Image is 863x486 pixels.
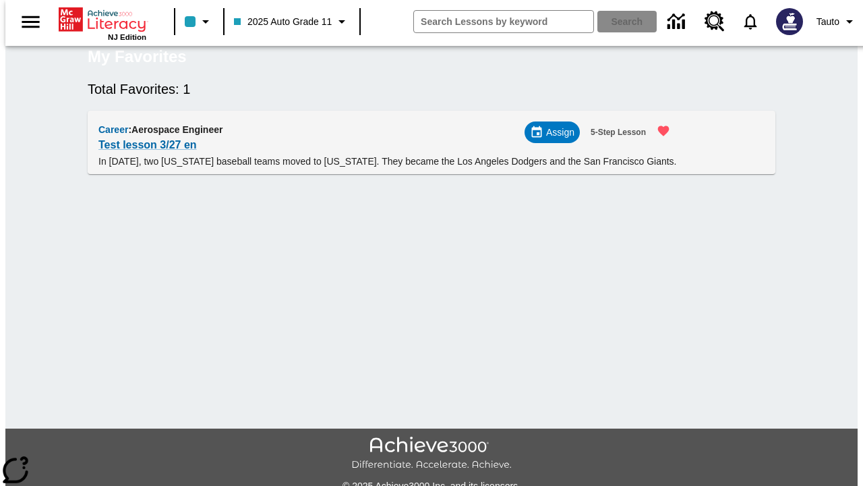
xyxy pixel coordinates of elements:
[816,15,839,29] span: Tauto
[98,124,128,135] span: Career
[351,437,512,471] img: Achieve3000 Differentiate Accelerate Achieve
[585,122,651,144] button: 5-Step Lesson
[108,33,146,41] span: NJ Edition
[776,8,803,35] img: Avatar
[88,78,775,100] h6: Total Favorites: 1
[128,124,222,135] span: : Aerospace Engineer
[11,2,51,42] button: Open side menu
[98,155,678,169] p: In [DATE], two [US_STATE] baseball teams moved to [US_STATE]. They became the Los Angeles Dodgers...
[229,9,355,34] button: Class: 2025 Auto Grade 11, Select your class
[811,9,863,34] button: Profile/Settings
[234,15,332,29] span: 2025 Auto Grade 11
[591,126,646,140] span: 5-Step Lesson
[768,4,811,39] button: Select a new avatar
[59,6,146,33] a: Home
[649,116,678,146] button: Remove from Favorites
[525,122,580,143] div: Assign Choose Dates
[179,9,219,34] button: Class color is light blue. Change class color
[59,5,146,41] div: Home
[88,46,187,67] h5: My Favorites
[98,136,197,155] a: Test lesson 3/27 en
[546,126,574,140] span: Assign
[696,3,733,40] a: Resource Center, Will open in new tab
[414,11,593,32] input: search field
[659,3,696,40] a: Data Center
[733,4,768,39] a: Notifications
